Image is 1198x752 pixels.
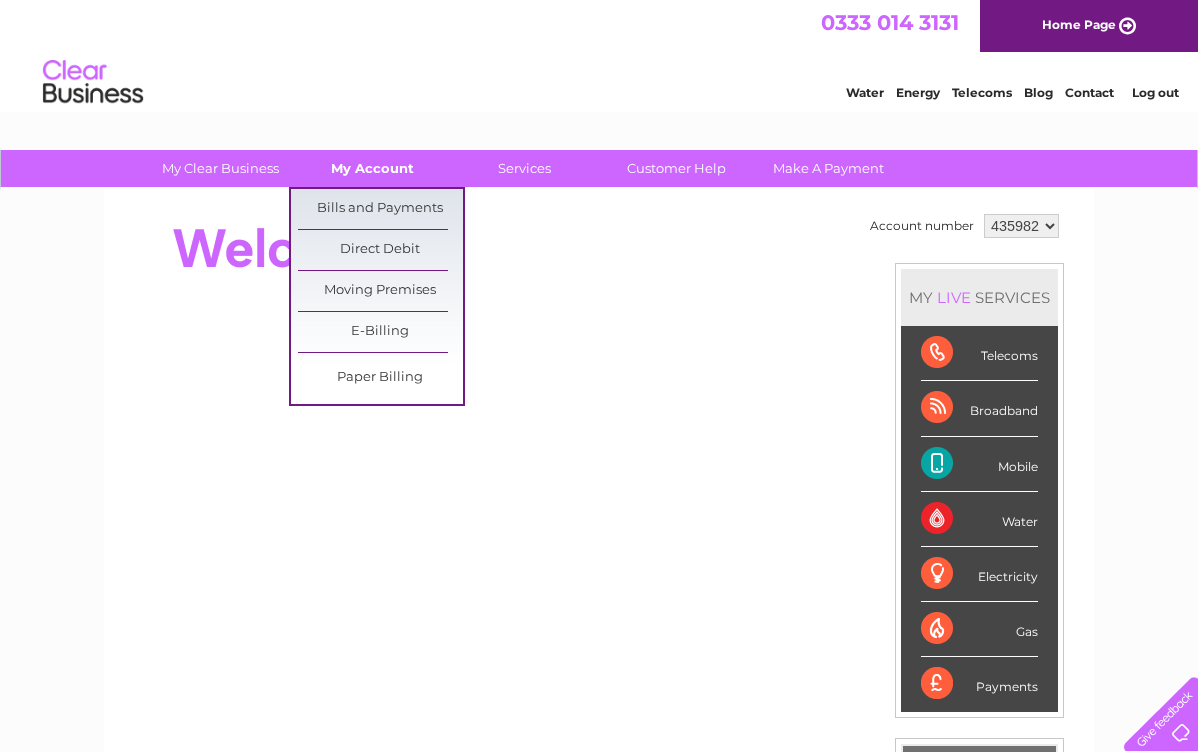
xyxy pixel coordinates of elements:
div: LIVE [933,288,975,307]
a: Telecoms [952,85,1012,100]
div: Mobile [921,437,1038,492]
div: Broadband [921,381,1038,436]
a: Make A Payment [746,150,911,187]
a: E-Billing [298,312,463,352]
a: My Clear Business [138,150,303,187]
a: Paper Billing [298,358,463,398]
img: logo.png [42,52,144,113]
a: Moving Premises [298,271,463,311]
a: Direct Debit [298,230,463,270]
a: Blog [1024,85,1053,100]
td: Account number [865,209,979,243]
div: Payments [921,657,1038,711]
a: Contact [1065,85,1114,100]
a: Customer Help [594,150,759,187]
a: Bills and Payments [298,189,463,229]
div: Water [921,492,1038,547]
div: MY SERVICES [901,269,1058,326]
div: Telecoms [921,326,1038,381]
a: Energy [896,85,940,100]
a: Log out [1132,85,1179,100]
a: Services [442,150,607,187]
a: My Account [290,150,455,187]
a: 0333 014 3131 [821,10,959,35]
div: Gas [921,602,1038,657]
a: Water [846,85,884,100]
div: Electricity [921,547,1038,602]
div: Clear Business is a trading name of Verastar Limited (registered in [GEOGRAPHIC_DATA] No. 3667643... [128,11,1073,97]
